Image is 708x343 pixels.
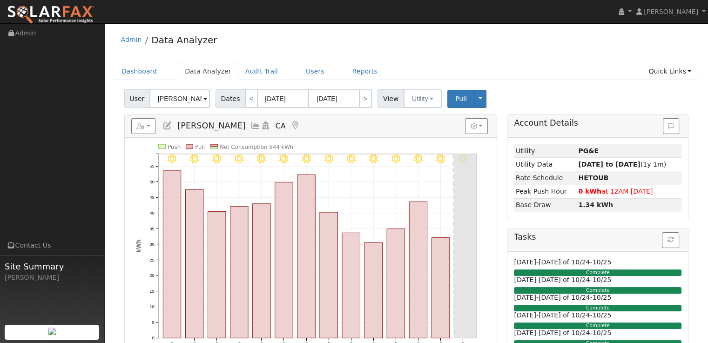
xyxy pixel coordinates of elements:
text: 0 [152,336,155,341]
strong: 1.34 kWh [578,201,613,208]
button: Refresh [662,232,679,248]
a: Admin [121,36,142,43]
span: (1y 1m) [578,161,666,168]
span: View [378,89,404,108]
i: 10/01 - Clear [369,155,378,163]
text: 20 [149,273,155,278]
rect: onclick="" [297,175,315,338]
i: 10/03 - Clear [414,155,423,163]
span: [PERSON_NAME] [644,8,698,15]
text: Net Consumption 544 kWh [220,144,293,150]
a: Data Analyzer [151,34,217,46]
text: Pull [195,144,205,150]
text: 50 [149,179,155,184]
strong: ID: 17374634, authorized: 10/06/25 [578,147,599,155]
a: Quick Links [641,63,698,80]
i: 9/27 - Clear [279,155,288,163]
i: 10/04 - Clear [436,155,445,163]
text: 30 [149,242,155,247]
rect: onclick="" [409,202,427,338]
rect: onclick="" [208,212,225,338]
a: Multi-Series Graph [250,121,261,130]
rect: onclick="" [230,207,248,338]
div: Complete [514,305,681,311]
h6: [DATE]-[DATE] of 10/24-10/25 [514,311,681,319]
td: Utility Data [514,158,576,171]
h5: Account Details [514,118,681,128]
rect: onclick="" [185,189,203,338]
rect: onclick="" [275,182,293,338]
a: Map [290,121,300,130]
text: 5 [152,320,154,325]
span: Dates [216,89,245,108]
rect: onclick="" [320,212,337,338]
rect: onclick="" [364,242,382,338]
a: Dashboard [115,63,164,80]
i: 10/02 - Clear [391,155,400,163]
text: 15 [149,289,155,294]
span: User [124,89,150,108]
span: Site Summary [5,260,100,273]
rect: onclick="" [252,204,270,338]
i: 9/30 - Clear [347,155,356,163]
button: Issue History [663,118,679,134]
text: 35 [149,226,155,231]
button: Pull [447,90,475,108]
a: Audit Trail [238,63,285,80]
span: Pull [455,95,467,102]
span: [PERSON_NAME] [177,121,245,130]
td: at 12AM [DATE] [577,185,682,198]
i: 9/29 - Clear [324,155,333,163]
a: Data Analyzer [178,63,238,80]
td: Rate Schedule [514,171,576,185]
i: 9/23 - Clear [190,155,199,163]
a: Reports [345,63,384,80]
i: 9/26 - MostlyClear [257,155,266,163]
h6: [DATE]-[DATE] of 10/24-10/25 [514,276,681,284]
td: Utility [514,144,576,158]
input: Select a User [149,89,210,108]
text: 25 [149,257,155,262]
img: retrieve [48,328,56,335]
td: Peak Push Hour [514,185,576,198]
i: 9/22 - Clear [168,155,176,163]
h6: [DATE]-[DATE] of 10/24-10/25 [514,258,681,266]
a: > [359,89,372,108]
div: Complete [514,287,681,294]
text: kWh [135,239,142,253]
div: [PERSON_NAME] [5,273,100,282]
a: Users [299,63,331,80]
span: CA [276,121,286,130]
i: 9/28 - Clear [302,155,310,163]
strong: [DATE] to [DATE] [578,161,640,168]
rect: onclick="" [387,229,405,338]
text: 45 [149,195,155,200]
img: SolarFax [7,5,94,25]
rect: onclick="" [432,238,449,338]
text: 55 [149,164,155,169]
strong: 0 kWh [578,188,601,195]
rect: onclick="" [342,233,360,338]
text: 40 [149,210,155,215]
text: 10 [149,304,155,309]
h6: [DATE]-[DATE] of 10/24-10/25 [514,329,681,337]
h6: [DATE]-[DATE] of 10/24-10/25 [514,294,681,302]
div: Complete [514,323,681,329]
rect: onclick="" [163,171,181,338]
text: Push [168,144,181,150]
a: Edit User (38335) [162,121,173,130]
a: Login As (last Never) [261,121,271,130]
i: 9/24 - Clear [212,155,221,163]
div: Complete [514,269,681,276]
button: Utility [404,89,442,108]
a: < [245,89,258,108]
h5: Tasks [514,232,681,242]
td: Base Draw [514,198,576,212]
i: 9/25 - MostlyClear [235,155,243,163]
strong: Y [578,174,608,182]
